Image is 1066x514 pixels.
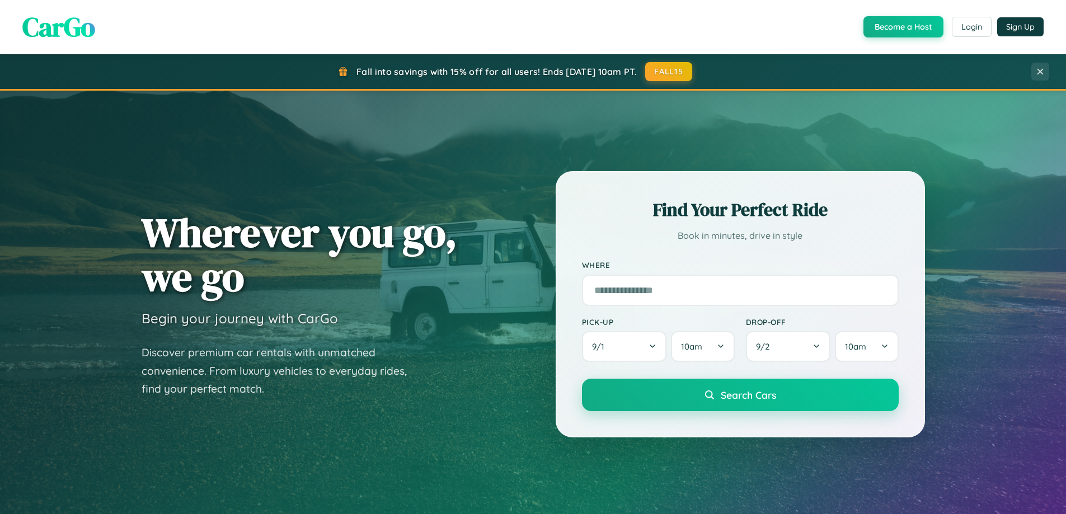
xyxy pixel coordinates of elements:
[997,17,1044,36] button: Sign Up
[835,331,898,362] button: 10am
[142,310,338,327] h3: Begin your journey with CarGo
[746,331,831,362] button: 9/2
[681,341,702,352] span: 10am
[582,197,899,222] h2: Find Your Perfect Ride
[356,66,637,77] span: Fall into savings with 15% off for all users! Ends [DATE] 10am PT.
[582,379,899,411] button: Search Cars
[592,341,610,352] span: 9 / 1
[142,343,421,398] p: Discover premium car rentals with unmatched convenience. From luxury vehicles to everyday rides, ...
[845,341,866,352] span: 10am
[746,317,899,327] label: Drop-off
[863,16,943,37] button: Become a Host
[671,331,734,362] button: 10am
[721,389,776,401] span: Search Cars
[582,261,899,270] label: Where
[582,317,735,327] label: Pick-up
[22,8,95,45] span: CarGo
[952,17,992,37] button: Login
[582,331,667,362] button: 9/1
[142,210,457,299] h1: Wherever you go, we go
[756,341,775,352] span: 9 / 2
[582,228,899,244] p: Book in minutes, drive in style
[645,62,692,81] button: FALL15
